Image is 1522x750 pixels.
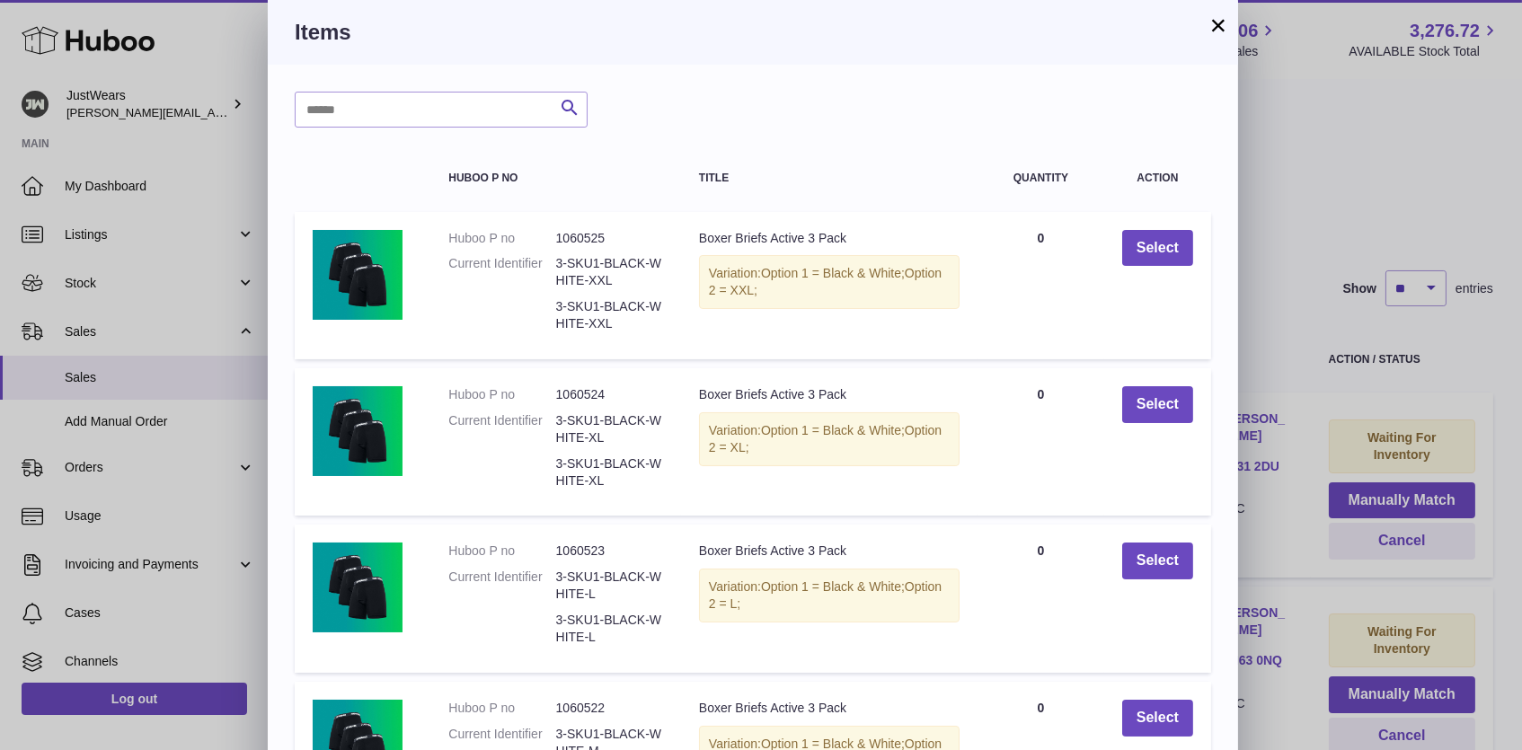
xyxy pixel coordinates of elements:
dd: 3-SKU1-BLACK-WHITE-L [556,612,663,646]
div: Boxer Briefs Active 3 Pack [699,386,960,403]
th: Quantity [978,154,1104,202]
div: Boxer Briefs Active 3 Pack [699,230,960,247]
dd: 3-SKU1-BLACK-WHITE-L [556,569,663,603]
span: Option 1 = Black & White; [761,579,905,594]
dd: 1060523 [556,543,663,560]
div: Variation: [699,412,960,466]
dt: Huboo P no [448,543,555,560]
div: Variation: [699,569,960,622]
dd: 1060524 [556,386,663,403]
h3: Items [295,18,1211,47]
dt: Huboo P no [448,386,555,403]
button: Select [1122,700,1193,737]
dt: Current Identifier [448,255,555,289]
span: Option 2 = XL; [709,423,942,454]
dd: 1060522 [556,700,663,717]
img: Boxer Briefs Active 3 Pack [313,543,403,632]
td: 0 [978,525,1104,672]
dd: 3-SKU1-BLACK-WHITE-XL [556,455,663,490]
dt: Current Identifier [448,569,555,603]
dd: 3-SKU1-BLACK-WHITE-XXL [556,255,663,289]
td: 0 [978,368,1104,516]
span: Option 1 = Black & White; [761,266,905,280]
dd: 1060525 [556,230,663,247]
dt: Huboo P no [448,700,555,717]
button: Select [1122,543,1193,579]
th: Action [1104,154,1211,202]
dd: 3-SKU1-BLACK-WHITE-XL [556,412,663,446]
img: Boxer Briefs Active 3 Pack [313,386,403,476]
dd: 3-SKU1-BLACK-WHITE-XXL [556,298,663,332]
dt: Huboo P no [448,230,555,247]
button: × [1208,14,1229,36]
div: Boxer Briefs Active 3 Pack [699,700,960,717]
div: Boxer Briefs Active 3 Pack [699,543,960,560]
dt: Current Identifier [448,412,555,446]
img: Boxer Briefs Active 3 Pack [313,230,403,320]
td: 0 [978,212,1104,359]
th: Title [681,154,978,202]
div: Variation: [699,255,960,309]
th: Huboo P no [430,154,681,202]
button: Select [1122,230,1193,267]
span: Option 1 = Black & White; [761,423,905,437]
button: Select [1122,386,1193,423]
